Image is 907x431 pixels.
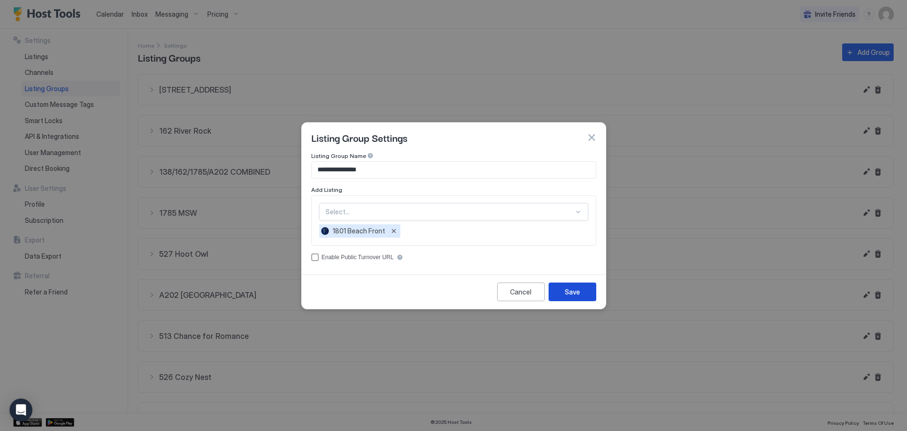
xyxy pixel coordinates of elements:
[10,399,32,421] div: Open Intercom Messenger
[311,152,366,159] span: Listing Group Name
[311,130,408,145] span: Listing Group Settings
[311,253,596,261] div: accessCode
[510,287,531,297] div: Cancel
[311,186,342,193] span: Add Listing
[389,226,398,236] button: Remove
[497,283,545,301] button: Cancel
[333,227,385,235] span: 1801 Beach Front
[322,254,394,261] div: Enable Public Turnover URL
[565,287,580,297] div: Save
[312,162,596,178] input: Input Field
[549,283,596,301] button: Save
